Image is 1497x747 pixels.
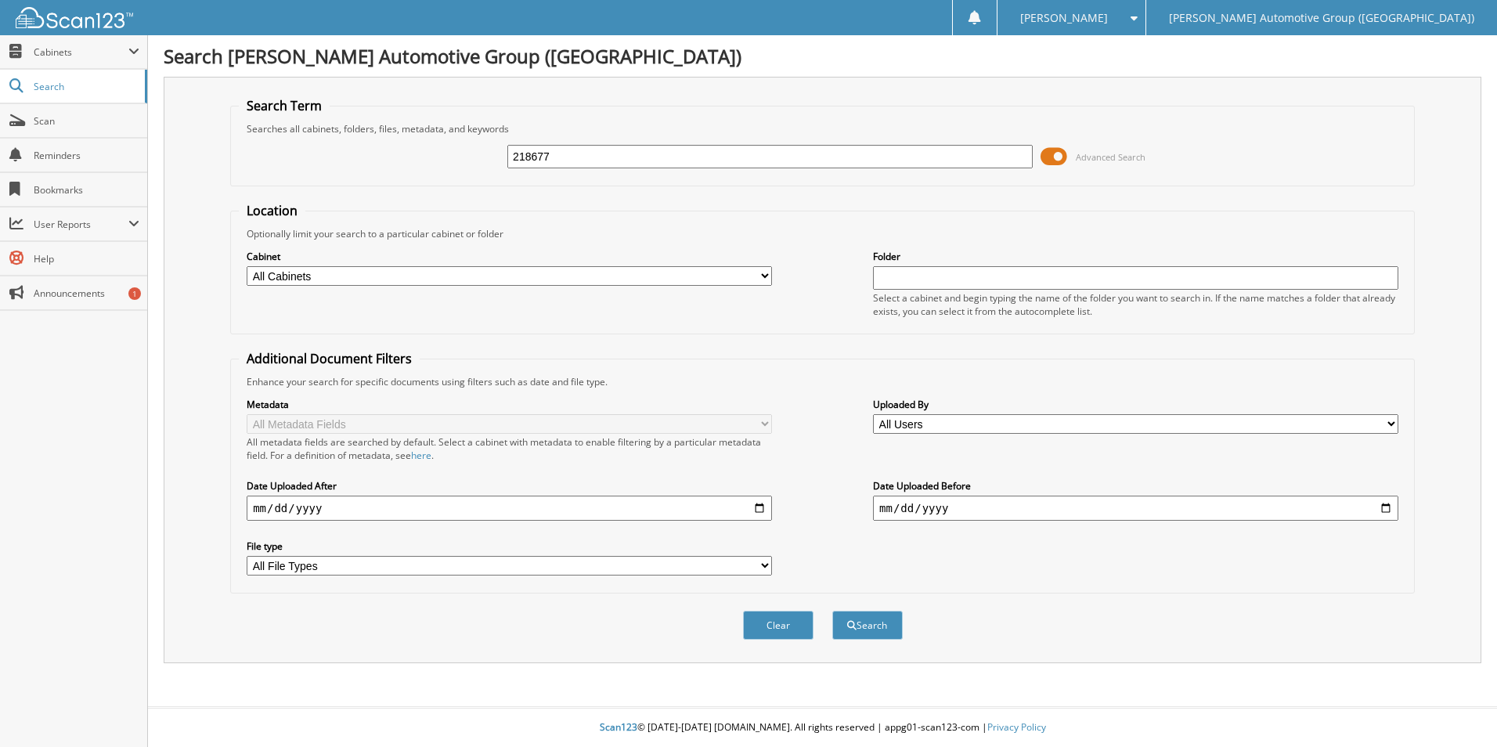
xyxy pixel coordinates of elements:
[148,709,1497,747] div: © [DATE]-[DATE] [DOMAIN_NAME]. All rights reserved | appg01-scan123-com |
[743,611,813,640] button: Clear
[247,398,772,411] label: Metadata
[34,218,128,231] span: User Reports
[34,287,139,300] span: Announcements
[411,449,431,462] a: here
[34,80,137,93] span: Search
[164,43,1481,69] h1: Search [PERSON_NAME] Automotive Group ([GEOGRAPHIC_DATA])
[1076,151,1145,163] span: Advanced Search
[1020,13,1108,23] span: [PERSON_NAME]
[34,149,139,162] span: Reminders
[247,479,772,493] label: Date Uploaded After
[34,114,139,128] span: Scan
[987,720,1046,734] a: Privacy Policy
[34,252,139,265] span: Help
[239,122,1406,135] div: Searches all cabinets, folders, files, metadata, and keywords
[247,250,772,263] label: Cabinet
[247,539,772,553] label: File type
[239,227,1406,240] div: Optionally limit your search to a particular cabinet or folder
[239,375,1406,388] div: Enhance your search for specific documents using filters such as date and file type.
[832,611,903,640] button: Search
[1169,13,1474,23] span: [PERSON_NAME] Automotive Group ([GEOGRAPHIC_DATA])
[873,250,1398,263] label: Folder
[239,202,305,219] legend: Location
[239,350,420,367] legend: Additional Document Filters
[873,291,1398,318] div: Select a cabinet and begin typing the name of the folder you want to search in. If the name match...
[239,97,330,114] legend: Search Term
[873,398,1398,411] label: Uploaded By
[600,720,637,734] span: Scan123
[873,496,1398,521] input: end
[16,7,133,28] img: scan123-logo-white.svg
[34,183,139,197] span: Bookmarks
[128,287,141,300] div: 1
[247,496,772,521] input: start
[247,435,772,462] div: All metadata fields are searched by default. Select a cabinet with metadata to enable filtering b...
[34,45,128,59] span: Cabinets
[873,479,1398,493] label: Date Uploaded Before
